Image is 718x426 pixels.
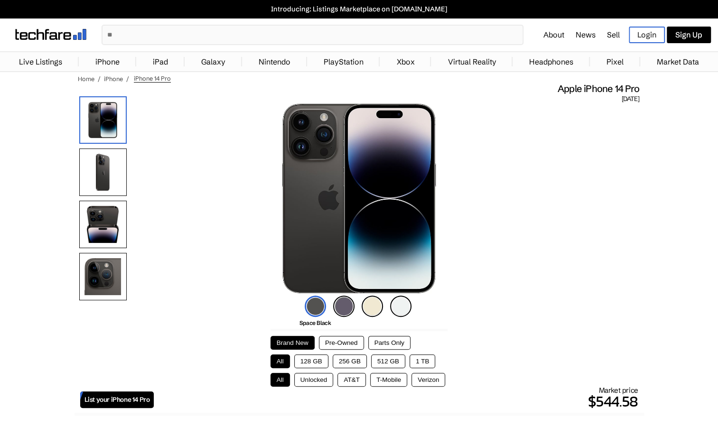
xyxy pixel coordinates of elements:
img: deep-purple-icon [333,296,354,317]
img: Rear [79,148,127,196]
span: List your iPhone 14 Pro [84,396,150,404]
button: T-Mobile [370,373,407,387]
button: Unlocked [294,373,334,387]
a: Galaxy [196,52,230,71]
div: Market price [154,386,638,413]
img: Camera [79,253,127,300]
a: Headphones [524,52,578,71]
button: 256 GB [333,354,367,368]
a: iPhone [104,75,123,83]
a: About [543,30,564,39]
button: 128 GB [294,354,328,368]
a: Live Listings [14,52,67,71]
a: News [576,30,596,39]
a: Nintendo [254,52,295,71]
button: Verizon [411,373,445,387]
button: Pre-Owned [319,336,364,350]
span: Space Black [299,319,331,326]
span: / [98,75,101,83]
img: silver-icon [390,296,411,317]
span: [DATE] [621,95,639,103]
button: AT&T [337,373,366,387]
img: iPhone 14 Pro [79,96,127,144]
img: gold-icon [362,296,383,317]
img: techfare logo [15,29,86,40]
button: 512 GB [371,354,405,368]
img: iPhone 14 Pro [282,103,437,293]
button: Parts Only [368,336,410,350]
button: All [270,373,290,387]
a: Virtual Reality [443,52,501,71]
a: Introducing: Listings Marketplace on [DOMAIN_NAME] [5,5,713,13]
a: Market Data [652,52,704,71]
span: Apple iPhone 14 Pro [558,83,639,95]
img: Both [79,201,127,248]
a: Pixel [602,52,628,71]
a: Sign Up [667,27,711,43]
a: Xbox [392,52,419,71]
span: iPhone 14 Pro [134,74,171,83]
a: List your iPhone 14 Pro [80,391,154,408]
a: iPhone [91,52,124,71]
a: Home [78,75,94,83]
img: space-black-icon [305,296,326,317]
span: / [126,75,129,83]
a: iPad [148,52,173,71]
button: 1 TB [410,354,435,368]
a: Login [629,27,665,43]
button: Brand New [270,336,315,350]
p: $544.58 [154,390,638,413]
a: Sell [607,30,620,39]
button: All [270,354,290,368]
a: PlayStation [318,52,368,71]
